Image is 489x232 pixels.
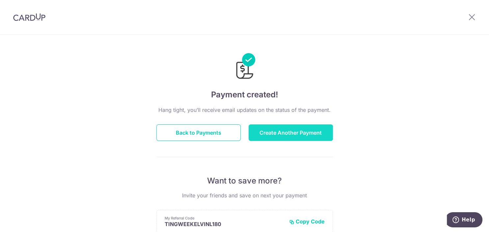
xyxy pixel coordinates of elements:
[234,53,255,81] img: Payments
[289,218,325,225] button: Copy Code
[13,13,45,21] img: CardUp
[156,89,333,101] h4: Payment created!
[165,221,284,227] p: TINGWEEKELVINL180
[156,124,241,141] button: Back to Payments
[156,176,333,186] p: Want to save more?
[165,215,284,221] p: My Referral Code
[156,106,333,114] p: Hang tight, you’ll receive email updates on the status of the payment.
[156,191,333,199] p: Invite your friends and save on next your payment
[447,212,482,229] iframe: Opens a widget where you can find more information
[249,124,333,141] button: Create Another Payment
